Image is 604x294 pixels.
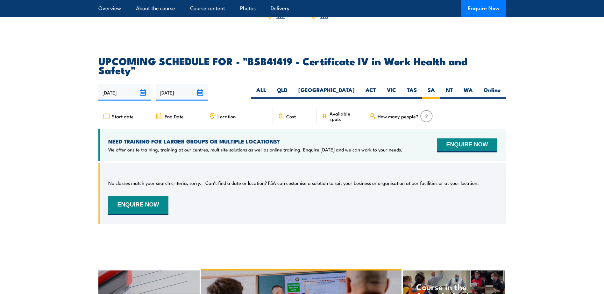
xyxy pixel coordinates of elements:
input: To date [156,84,208,101]
span: End Date [165,114,184,119]
button: ENQUIRE NOW [108,196,168,215]
input: From date [98,84,151,101]
label: TAS [401,86,422,99]
button: ENQUIRE NOW [437,138,497,152]
span: Location [217,114,236,119]
span: Start date [112,114,134,119]
span: Available spots [330,111,360,122]
p: Can’t find a date or location? FSA can customise a solution to suit your business or organisation... [205,180,479,186]
p: No classes match your search criteria, sorry. [108,180,202,186]
label: ACT [360,86,381,99]
label: NT [440,86,458,99]
h2: UPCOMING SCHEDULE FOR - "BSB41419 - Certificate IV in Work Health and Safety" [98,56,506,74]
label: Online [478,86,506,99]
label: [GEOGRAPHIC_DATA] [293,86,360,99]
span: Cost [286,114,296,119]
label: QLD [272,86,293,99]
label: VIC [381,86,401,99]
h4: NEED TRAINING FOR LARGER GROUPS OR MULTIPLE LOCATIONS? [108,138,402,145]
p: We offer onsite training, training at our centres, multisite solutions as well as online training... [108,146,402,153]
label: SA [422,86,440,99]
label: WA [458,86,478,99]
span: How many people? [378,114,418,119]
label: ALL [251,86,272,99]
